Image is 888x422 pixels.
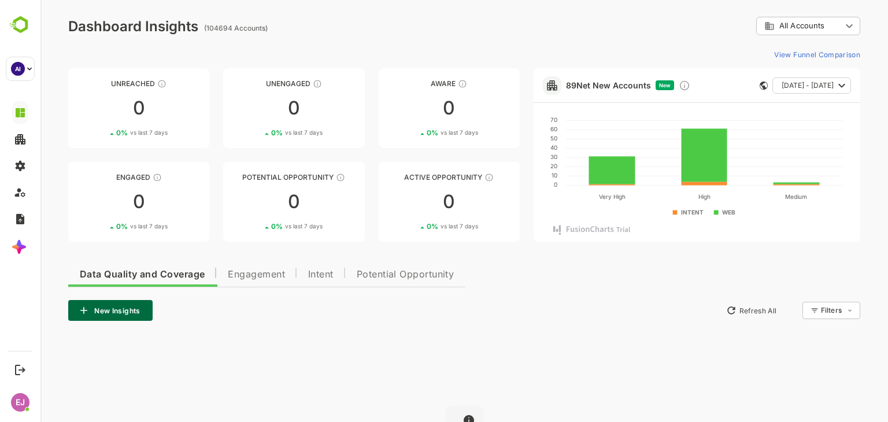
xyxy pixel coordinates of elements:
text: 50 [510,135,517,142]
div: Potential Opportunity [183,173,324,182]
text: 70 [510,116,517,123]
div: AI [11,62,25,76]
a: AwareThese accounts have just entered the buying cycle and need further nurturing00%vs last 7 days [338,68,479,148]
span: All Accounts [739,21,784,30]
div: 0 % [386,222,438,231]
img: BambooboxLogoMark.f1c84d78b4c51b1a7b5f700c9845e183.svg [6,14,35,36]
text: 40 [510,144,517,151]
div: 0 [338,193,479,211]
div: 0 [28,99,169,117]
button: New Insights [28,300,112,321]
button: Refresh All [680,301,741,320]
span: vs last 7 days [400,128,438,137]
div: Unengaged [183,79,324,88]
span: vs last 7 days [90,128,127,137]
div: This card does not support filter and segments [719,82,727,90]
div: Dashboard Insights [28,18,158,35]
span: Data Quality and Coverage [39,270,164,279]
div: Discover new ICP-fit accounts showing engagement — via intent surges, anonymous website visits, L... [638,80,650,91]
span: Potential Opportunity [316,270,414,279]
div: 0 % [386,128,438,137]
div: These accounts are MQAs and can be passed on to Inside Sales [295,173,305,182]
div: 0 [338,99,479,117]
button: View Funnel Comparison [729,45,820,64]
div: All Accounts [716,15,820,38]
text: 30 [510,153,517,160]
div: These accounts have not shown enough engagement and need nurturing [272,79,282,88]
button: [DATE] - [DATE] [732,77,811,94]
button: Logout [12,362,28,377]
div: EJ [11,393,29,412]
text: Medium [745,193,767,200]
div: Aware [338,79,479,88]
a: UnreachedThese accounts have not been engaged with for a defined time period00%vs last 7 days [28,68,169,148]
div: These accounts are warm, further nurturing would qualify them to MQAs [112,173,121,182]
a: EngagedThese accounts are warm, further nurturing would qualify them to MQAs00%vs last 7 days [28,162,169,242]
span: New [619,82,630,88]
span: vs last 7 days [90,222,127,231]
div: These accounts have open opportunities which might be at any of the Sales Stages [444,173,453,182]
text: 60 [510,125,517,132]
div: Active Opportunity [338,173,479,182]
text: 0 [513,181,517,188]
div: Filters [780,306,801,314]
a: Potential OpportunityThese accounts are MQAs and can be passed on to Inside Sales00%vs last 7 days [183,162,324,242]
div: 0 [28,193,169,211]
div: 0 % [231,128,282,137]
div: These accounts have just entered the buying cycle and need further nurturing [417,79,427,88]
span: vs last 7 days [245,128,282,137]
span: vs last 7 days [245,222,282,231]
text: 10 [511,172,517,179]
div: 0 % [231,222,282,231]
a: 89Net New Accounts [526,80,610,90]
a: Active OpportunityThese accounts have open opportunities which might be at any of the Sales Stage... [338,162,479,242]
div: 0 % [76,128,127,137]
text: 20 [510,162,517,169]
a: UnengagedThese accounts have not shown enough engagement and need nurturing00%vs last 7 days [183,68,324,148]
div: 0 [183,99,324,117]
span: vs last 7 days [400,222,438,231]
div: Unreached [28,79,169,88]
div: 0 [183,193,324,211]
div: Engaged [28,173,169,182]
div: 0 % [76,222,127,231]
span: Intent [268,270,293,279]
span: [DATE] - [DATE] [741,78,793,93]
ag: (104694 Accounts) [164,24,231,32]
span: Engagement [187,270,245,279]
div: Filters [779,300,820,321]
div: All Accounts [724,21,801,31]
text: High [657,193,669,201]
text: Very High [558,193,584,201]
div: These accounts have not been engaged with for a defined time period [117,79,126,88]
